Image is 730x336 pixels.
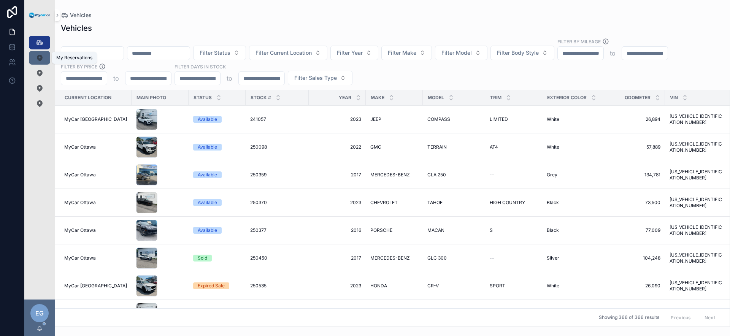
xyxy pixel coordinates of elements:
[193,255,241,262] a: Sold
[547,144,597,150] a: White
[255,49,312,57] span: Filter Current Location
[250,255,267,261] span: 250450
[670,113,724,125] span: [US_VEHICLE_IDENTIFICATION_NUMBER]
[435,46,487,60] button: Select Button
[606,227,660,233] a: 77,009
[313,200,361,206] a: 2023
[370,172,410,178] span: MERCEDES-BENZ
[606,200,660,206] a: 73,500
[56,55,92,61] div: My Reservations
[490,255,538,261] a: --
[65,95,111,101] span: Current Location
[427,172,481,178] a: CLA 250
[175,63,226,70] label: Filter Days In Stock
[606,172,660,178] a: 134,781
[313,144,361,150] span: 2022
[547,200,597,206] a: Black
[313,283,361,289] a: 2023
[670,280,724,292] a: [US_VEHICLE_IDENTIFICATION_NUMBER]
[428,95,444,101] span: Model
[490,172,538,178] a: --
[490,227,493,233] span: S
[490,172,494,178] span: --
[670,224,724,236] span: [US_VEHICLE_IDENTIFICATION_NUMBER]
[547,172,597,178] a: Grey
[490,283,538,289] a: SPORT
[606,255,660,261] span: 104,248
[61,63,97,70] label: FILTER BY PRICE
[370,200,398,206] span: CHEVROLET
[198,171,217,178] div: Available
[64,200,127,206] a: MyCar Ottawa
[250,283,304,289] a: 250535
[441,49,472,57] span: Filter Model
[606,144,660,150] span: 57,889
[670,307,724,320] span: [US_VEHICLE_IDENTIFICATION_NUMBER]
[198,255,207,262] div: Sold
[198,116,217,123] div: Available
[198,282,225,289] div: Expired Sale
[194,95,212,101] span: Status
[250,200,304,206] a: 250370
[250,172,267,178] span: 250359
[371,95,384,101] span: Make
[313,116,361,122] a: 2023
[200,49,230,57] span: Filter Status
[24,30,55,120] div: scrollable content
[193,227,241,234] a: Available
[61,11,92,19] a: Vehicles
[113,74,119,83] p: to
[427,200,443,206] span: TAHOE
[370,283,418,289] a: HONDA
[250,116,266,122] span: 241057
[370,144,418,150] a: GMC
[427,172,446,178] span: CLA 250
[490,255,494,261] span: --
[64,227,96,233] span: MyCar Ottawa
[497,49,539,57] span: Filter Body Style
[250,144,267,150] span: 250098
[35,309,44,318] span: EG
[427,200,481,206] a: TAHOE
[427,116,481,122] a: COMPASS
[250,144,304,150] a: 250098
[490,144,498,150] span: AT4
[606,116,660,122] a: 26,894
[490,200,538,206] a: HIGH COUNTRY
[64,172,127,178] a: MyCar Ottawa
[193,282,241,289] a: Expired Sale
[547,116,559,122] span: White
[313,227,361,233] a: 2016
[64,144,96,150] span: MyCar Ottawa
[547,144,559,150] span: White
[370,227,418,233] a: PORSCHE
[606,283,660,289] a: 26,090
[670,197,724,209] a: [US_VEHICLE_IDENTIFICATION_NUMBER]
[427,116,450,122] span: COMPASS
[330,46,378,60] button: Select Button
[339,95,351,101] span: Year
[490,144,538,150] a: AT4
[250,255,304,261] a: 250450
[610,49,616,58] p: to
[251,95,271,101] span: Stock #
[670,141,724,153] a: [US_VEHICLE_IDENTIFICATION_NUMBER]
[370,255,410,261] span: MERCEDES-BENZ
[250,227,304,233] a: 250377
[250,200,267,206] span: 250370
[490,227,538,233] a: S
[64,283,127,289] span: MyCar [GEOGRAPHIC_DATA]
[193,116,241,123] a: Available
[250,283,267,289] span: 250535
[313,255,361,261] span: 2017
[198,227,217,234] div: Available
[136,95,166,101] span: Main Photo
[294,74,337,82] span: Filter Sales Type
[670,252,724,264] a: [US_VEHICLE_IDENTIFICATION_NUMBER]
[490,200,525,206] span: HIGH COUNTRY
